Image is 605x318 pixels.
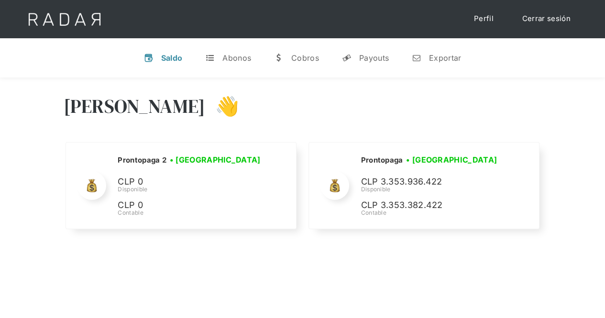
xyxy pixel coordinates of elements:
[429,53,461,63] div: Exportar
[118,155,166,165] h2: Prontopaga 2
[118,185,264,194] div: Disponible
[513,10,580,28] a: Cerrar sesión
[361,198,504,212] p: CLP 3.353.382.422
[118,198,261,212] p: CLP 0
[359,53,389,63] div: Payouts
[342,53,352,63] div: y
[144,53,154,63] div: v
[274,53,284,63] div: w
[464,10,503,28] a: Perfil
[361,155,403,165] h2: Prontopaga
[118,175,261,189] p: CLP 0
[205,94,239,118] h3: 👋
[412,53,421,63] div: n
[222,53,251,63] div: Abonos
[406,154,497,165] h3: • [GEOGRAPHIC_DATA]
[161,53,183,63] div: Saldo
[361,208,504,217] div: Contable
[118,208,264,217] div: Contable
[205,53,215,63] div: t
[361,185,504,194] div: Disponible
[170,154,261,165] h3: • [GEOGRAPHIC_DATA]
[64,94,206,118] h3: [PERSON_NAME]
[291,53,319,63] div: Cobros
[361,175,504,189] p: CLP 3.353.936.422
